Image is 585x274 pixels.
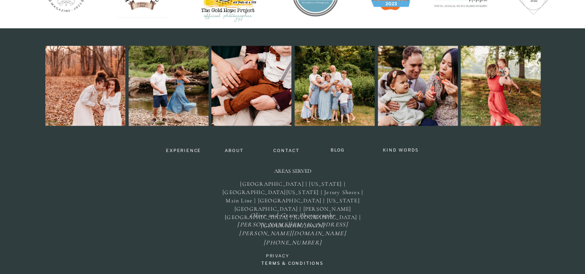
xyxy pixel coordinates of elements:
i: Olive and Grace Photography [PERSON_NAME][EMAIL_ADDRESS][PERSON_NAME][DOMAIN_NAME] [PHONE_NUMBER] [237,212,348,246]
a: Contact [270,148,303,154]
a: BLOG [327,148,349,155]
a: Kind Words [379,148,424,154]
a: Privacy [260,253,295,259]
a: TERMS & CONDITIONS [254,260,331,268]
h2: Areas Served [269,168,317,177]
p: [GEOGRAPHIC_DATA] | [US_STATE] | [GEOGRAPHIC_DATA][US_STATE] | Jersey Shores | Main Line | [GEOGR... [218,180,368,208]
a: About [221,148,248,154]
a: Experience [162,148,206,155]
